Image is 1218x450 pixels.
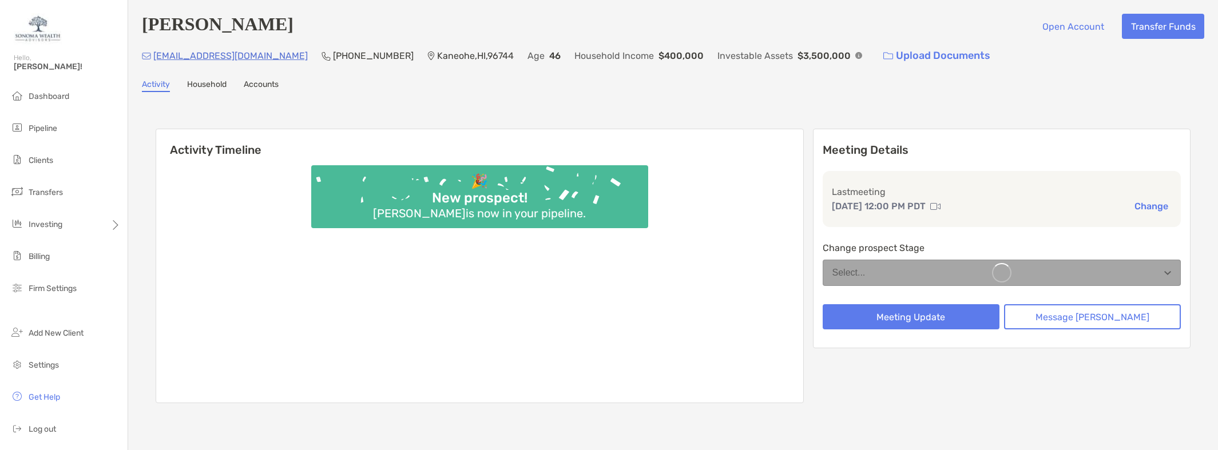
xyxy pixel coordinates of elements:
span: Log out [29,424,56,434]
span: Settings [29,360,59,370]
img: dashboard icon [10,89,24,102]
div: New prospect! [427,190,532,206]
img: Confetti [311,165,648,218]
a: Activity [142,79,170,92]
p: Meeting Details [823,143,1181,157]
span: Billing [29,252,50,261]
a: Accounts [244,79,279,92]
span: [PERSON_NAME]! [14,62,121,71]
img: get-help icon [10,389,24,403]
span: Transfers [29,188,63,197]
span: Firm Settings [29,284,77,293]
button: Transfer Funds [1122,14,1204,39]
p: [DATE] 12:00 PM PDT [832,199,926,213]
img: Email Icon [142,53,151,59]
div: [PERSON_NAME] is now in your pipeline. [368,206,590,220]
p: Kaneohe , HI , 96744 [437,49,514,63]
p: $400,000 [658,49,704,63]
p: [EMAIL_ADDRESS][DOMAIN_NAME] [153,49,308,63]
a: Upload Documents [876,43,998,68]
img: settings icon [10,357,24,371]
button: Message [PERSON_NAME] [1004,304,1181,329]
div: 🎉 [466,173,493,190]
img: Info Icon [855,52,862,59]
img: Location Icon [427,51,435,61]
button: Open Account [1033,14,1113,39]
img: firm-settings icon [10,281,24,294]
h6: Activity Timeline [156,129,803,157]
img: Phone Icon [322,51,331,61]
p: Change prospect Stage [823,241,1181,255]
img: pipeline icon [10,121,24,134]
img: Zoe Logo [14,5,62,46]
button: Change [1131,200,1172,212]
p: Investable Assets [717,49,793,63]
span: Dashboard [29,91,69,101]
p: $3,500,000 [798,49,851,63]
a: Household [187,79,227,92]
span: Pipeline [29,124,57,133]
h4: [PERSON_NAME] [142,14,293,39]
p: Age [527,49,545,63]
p: [PHONE_NUMBER] [333,49,414,63]
span: Add New Client [29,328,84,338]
img: communication type [930,202,941,211]
img: clients icon [10,153,24,166]
span: Investing [29,220,62,229]
span: Get Help [29,392,60,402]
img: logout icon [10,421,24,435]
p: Last meeting [832,185,1172,199]
img: investing icon [10,217,24,230]
p: 46 [549,49,561,63]
button: Meeting Update [823,304,999,329]
img: billing icon [10,249,24,262]
span: Clients [29,156,53,165]
img: transfers icon [10,185,24,198]
img: add_new_client icon [10,325,24,339]
img: button icon [883,52,893,60]
p: Household Income [574,49,654,63]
